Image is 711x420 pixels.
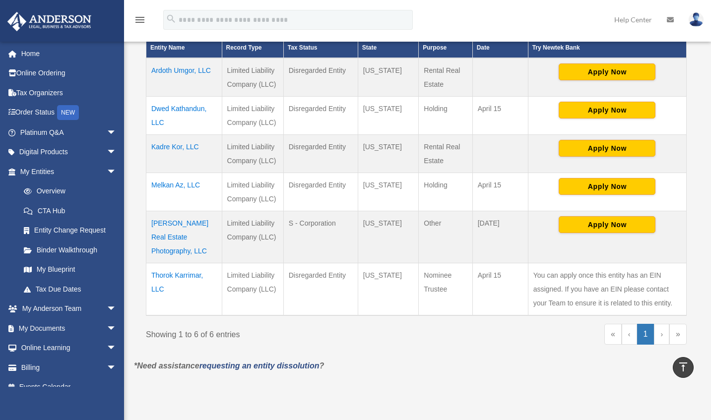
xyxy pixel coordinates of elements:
a: Previous [622,324,637,345]
a: Platinum Q&Aarrow_drop_down [7,122,131,142]
a: Digital Productsarrow_drop_down [7,142,131,162]
a: Overview [14,181,122,201]
img: Anderson Advisors Platinum Portal [4,12,94,31]
a: Binder Walkthrough [14,240,127,260]
a: My Documentsarrow_drop_down [7,318,131,338]
span: Record Type [226,44,262,51]
button: Apply Now [559,63,655,80]
a: CTA Hub [14,201,127,221]
a: My Anderson Teamarrow_drop_down [7,299,131,319]
td: Nominee Trustee [419,263,472,316]
button: Apply Now [559,102,655,119]
td: [US_STATE] [358,263,419,316]
span: arrow_drop_down [107,122,127,143]
span: arrow_drop_down [107,142,127,163]
td: Disregarded Entity [283,97,358,135]
td: [PERSON_NAME] Real Estate Photography, LLC [146,211,222,263]
td: [US_STATE] [358,58,419,97]
span: Tax Status [288,44,318,51]
td: Melkan Az, LLC [146,173,222,211]
a: Home [7,44,131,63]
i: search [166,13,177,24]
span: arrow_drop_down [107,299,127,319]
a: My Entitiesarrow_drop_down [7,162,127,181]
td: Holding [419,97,472,135]
td: Dwed Kathandun, LLC [146,97,222,135]
a: Online Learningarrow_drop_down [7,338,131,358]
td: S - Corporation [283,211,358,263]
td: Thorok Karrimar, LLC [146,263,222,316]
a: 1 [637,324,654,345]
a: Next [654,324,669,345]
span: arrow_drop_down [107,338,127,359]
td: Limited Liability Company (LLC) [222,58,283,97]
button: Apply Now [559,216,655,233]
i: vertical_align_top [677,361,689,373]
td: April 15 [472,263,528,316]
td: Limited Liability Company (LLC) [222,263,283,316]
a: Online Ordering [7,63,131,83]
td: Limited Liability Company (LLC) [222,135,283,173]
td: Disregarded Entity [283,173,358,211]
td: Holding [419,173,472,211]
a: Entity Change Request [14,221,127,240]
i: menu [134,14,146,26]
td: Kadre Kor, LLC [146,135,222,173]
td: [US_STATE] [358,97,419,135]
td: Disregarded Entity [283,135,358,173]
span: Entity Name [150,44,185,51]
td: April 15 [472,97,528,135]
a: Tax Organizers [7,83,131,103]
td: Disregarded Entity [283,58,358,97]
a: Last [669,324,687,345]
a: Events Calendar [7,377,131,397]
a: My Blueprint [14,260,127,280]
span: arrow_drop_down [107,162,127,182]
a: Billingarrow_drop_down [7,358,131,377]
button: Apply Now [559,140,655,157]
td: Other [419,211,472,263]
td: [US_STATE] [358,173,419,211]
div: Try Newtek Bank [532,42,671,54]
a: menu [134,17,146,26]
td: Rental Real Estate [419,58,472,97]
td: Disregarded Entity [283,263,358,316]
td: Limited Liability Company (LLC) [222,97,283,135]
a: vertical_align_top [673,357,694,378]
a: Order StatusNEW [7,103,131,123]
td: [US_STATE] [358,135,419,173]
td: Limited Liability Company (LLC) [222,211,283,263]
a: requesting an entity dissolution [199,361,320,370]
em: *Need assistance ? [134,361,324,370]
td: April 15 [472,173,528,211]
span: arrow_drop_down [107,318,127,339]
td: Rental Real Estate [419,135,472,173]
button: Apply Now [559,178,655,195]
div: Showing 1 to 6 of 6 entries [146,324,409,342]
div: NEW [57,105,79,120]
a: First [604,324,622,345]
td: [US_STATE] [358,211,419,263]
img: User Pic [689,12,704,27]
td: [DATE] [472,211,528,263]
span: arrow_drop_down [107,358,127,378]
td: Ardoth Umgor, LLC [146,58,222,97]
td: You can apply once this entity has an EIN assigned. If you have an EIN please contact your Team t... [528,263,686,316]
a: Tax Due Dates [14,279,127,299]
td: Limited Liability Company (LLC) [222,173,283,211]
